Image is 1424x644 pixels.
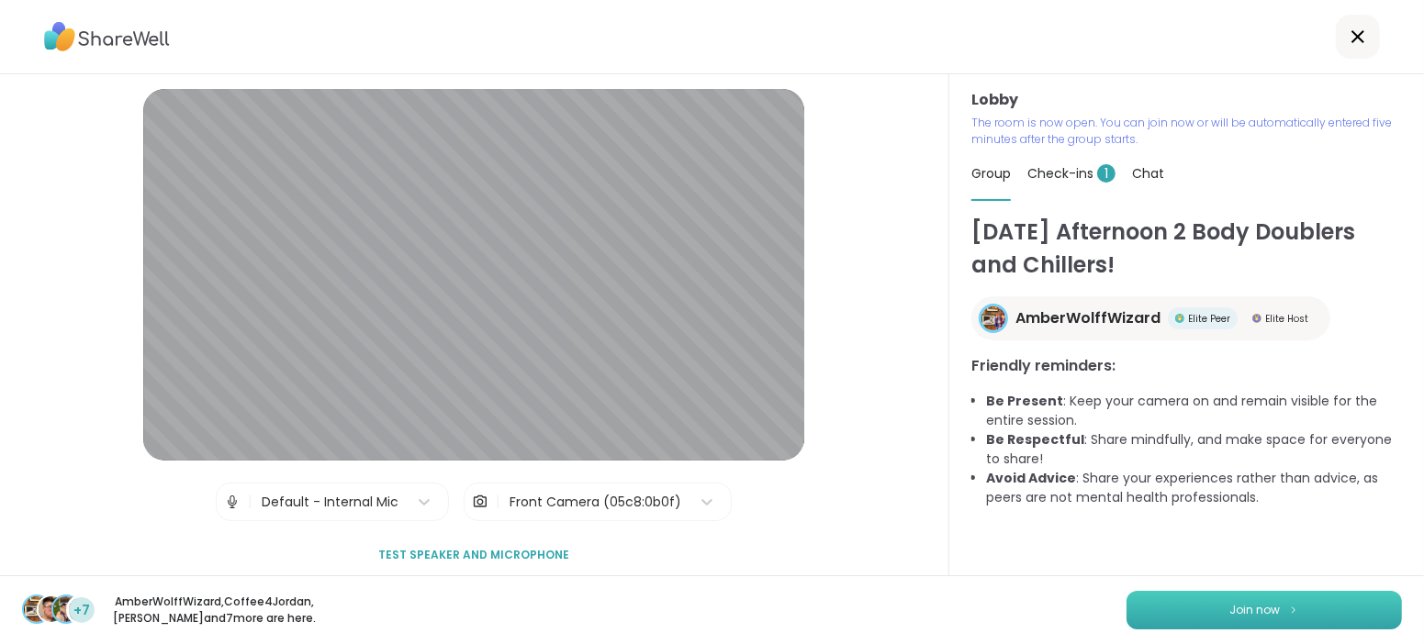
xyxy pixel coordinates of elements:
span: +7 [73,601,90,620]
img: Elite Peer [1175,314,1184,323]
span: Join now [1230,602,1281,618]
li: : Share your experiences rather than advice, as peers are not mental health professionals. [986,469,1402,507]
img: Adrienne_QueenOfTheDawn [53,596,79,622]
img: Coffee4Jordan [39,596,64,622]
span: Test speaker and microphone [378,547,569,563]
span: Group [971,164,1011,183]
img: Elite Host [1252,314,1261,323]
span: | [496,483,500,520]
div: Front Camera (05c8:0b0f) [510,493,681,512]
img: AmberWolffWizard [981,306,1005,330]
b: Avoid Advice [986,469,1076,487]
span: | [248,483,252,520]
div: Default - Internal Mic [262,493,398,512]
button: Join now [1127,591,1402,629]
span: 1 [1097,164,1116,183]
li: : Share mindfully, and make space for everyone to share! [986,430,1402,469]
button: Test speaker and microphone [371,536,577,574]
img: Camera [472,483,488,520]
a: AmberWolffWizardAmberWolffWizardElite PeerElite PeerElite HostElite Host [971,296,1330,340]
p: The room is now open. You can join now or will be automatically entered five minutes after the gr... [971,115,1402,148]
h1: [DATE] Afternoon 2 Body Doublers and Chillers! [971,216,1402,282]
img: AmberWolffWizard [24,596,50,622]
span: Check-ins [1027,164,1116,183]
b: Be Respectful [986,430,1084,449]
img: Microphone [224,483,241,520]
b: Be Present [986,392,1063,410]
span: Elite Host [1265,312,1308,326]
li: : Keep your camera on and remain visible for the entire session. [986,392,1402,430]
h3: Lobby [971,89,1402,111]
span: AmberWolffWizard [1015,307,1161,329]
p: AmberWolffWizard , Coffee4Jordan , [PERSON_NAME] and 7 more are here. [112,594,318,627]
img: ShareWell Logo [44,16,170,58]
span: Chat [1132,164,1164,183]
img: ShareWell Logomark [1288,605,1299,615]
span: Elite Peer [1188,312,1230,326]
h3: Friendly reminders: [971,355,1402,377]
